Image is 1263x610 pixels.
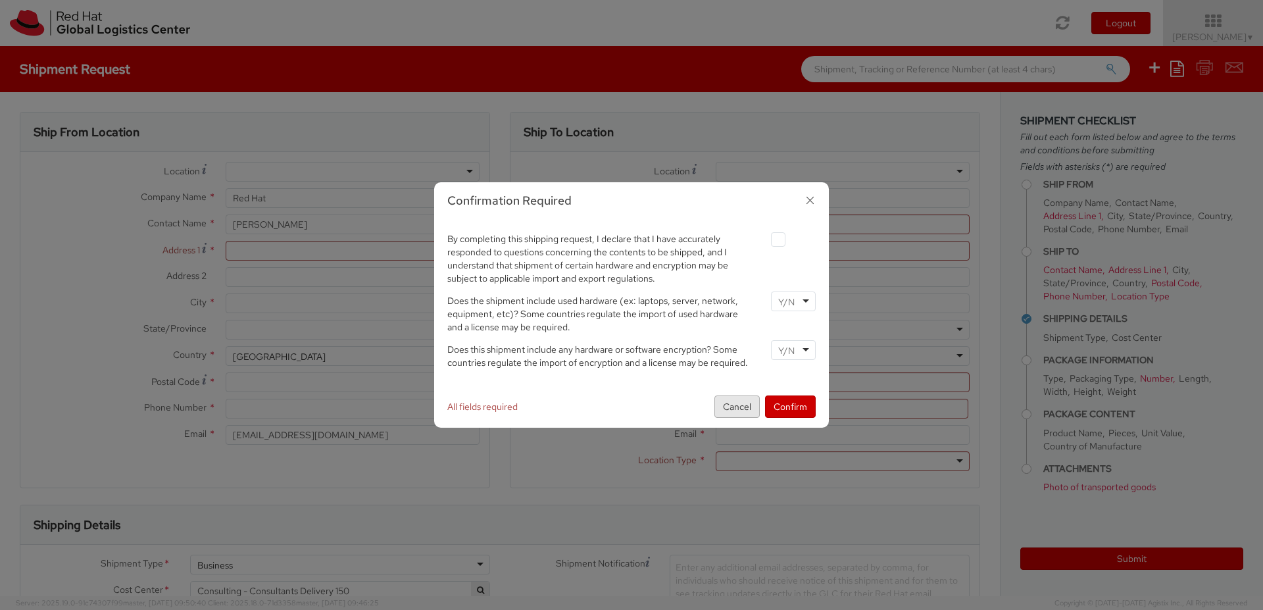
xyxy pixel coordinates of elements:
span: Does the shipment include used hardware (ex: laptops, server, network, equipment, etc)? Some coun... [447,295,738,333]
span: By completing this shipping request, I declare that I have accurately responded to questions conc... [447,233,728,284]
input: Y/N [778,344,797,357]
input: Y/N [778,295,797,309]
span: All fields required [447,401,518,413]
button: Cancel [714,395,760,418]
h3: Confirmation Required [447,192,816,209]
span: Does this shipment include any hardware or software encryption? Some countries regulate the impor... [447,343,748,369]
button: Confirm [765,395,816,418]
